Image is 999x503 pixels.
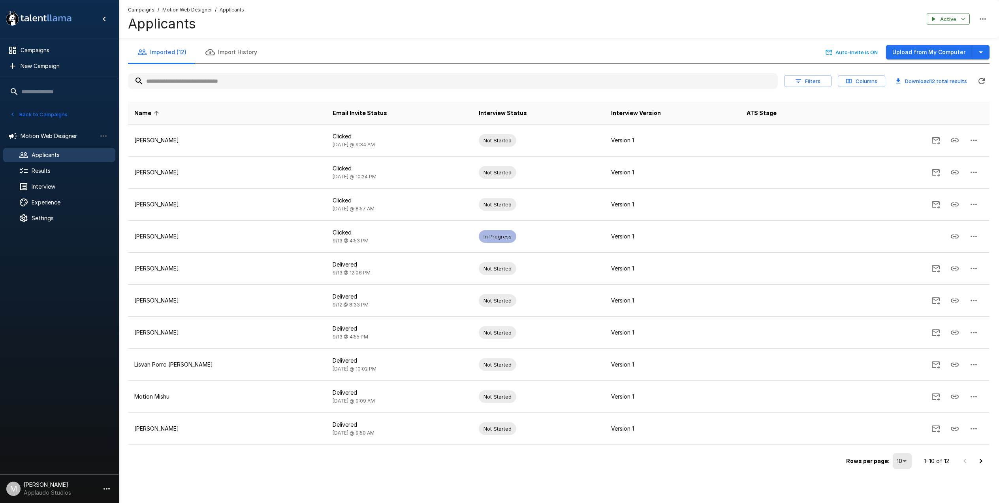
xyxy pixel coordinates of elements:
p: Version 1 [611,168,734,176]
p: Delivered [333,325,466,333]
span: [DATE] @ 9:09 AM [333,398,375,404]
span: Not Started [479,425,516,433]
p: Version 1 [611,393,734,401]
p: Clicked [333,197,466,204]
p: Clicked [333,229,466,236]
span: In Progress [479,233,516,240]
span: Not Started [479,361,516,369]
span: Name [134,108,162,118]
span: 9/13 @ 12:06 PM [333,270,371,276]
span: Not Started [479,329,516,337]
p: Motion Mishu [134,393,320,401]
span: [DATE] @ 9:34 AM [333,142,375,147]
p: [PERSON_NAME] [134,233,320,240]
p: Clicked [333,165,466,172]
p: [PERSON_NAME] [134,168,320,176]
p: Delivered [333,421,466,429]
p: [PERSON_NAME] [134,425,320,433]
p: [PERSON_NAME] [134,200,320,208]
p: [PERSON_NAME] [134,297,320,304]
p: Rows per page: [846,457,890,465]
span: Copy Interview Link [945,393,964,399]
button: Refreshing... [974,73,990,89]
button: Imported (12) [128,41,196,63]
div: 10 [893,453,912,469]
span: Not Started [479,297,516,304]
p: Clicked [333,132,466,140]
span: Send Invitation [926,168,945,175]
p: Delivered [333,389,466,397]
span: Not Started [479,393,516,401]
span: / [158,6,159,14]
span: Send Invitation [926,393,945,399]
span: [DATE] @ 10:02 PM [333,366,376,372]
button: Columns [838,75,885,87]
p: Version 1 [611,265,734,272]
p: [PERSON_NAME] [134,329,320,337]
span: [DATE] @ 8:57 AM [333,206,374,212]
button: Upload from My Computer [886,45,972,60]
u: Campaigns [128,7,154,13]
span: Interview Status [479,108,527,118]
p: Version 1 [611,136,734,144]
p: Delivered [333,261,466,269]
span: Copy Interview Link [945,265,964,271]
p: Version 1 [611,233,734,240]
span: Not Started [479,201,516,208]
span: 9/13 @ 4:55 PM [333,334,368,340]
button: Active [927,13,970,25]
span: [DATE] @ 10:24 PM [333,174,376,180]
span: Send Invitation [926,361,945,367]
span: [DATE] @ 9:50 AM [333,430,374,436]
p: Delivered [333,357,466,365]
span: Send Invitation [926,265,945,271]
span: Copy Interview Link [945,361,964,367]
span: Send Invitation [926,200,945,207]
span: Send Invitation [926,136,945,143]
button: Import History [196,41,267,63]
span: 9/13 @ 4:53 PM [333,238,369,244]
span: Copy Interview Link [945,233,964,239]
u: Motion Web Designer [162,7,212,13]
span: Send Invitation [926,329,945,335]
button: Download12 total results [892,75,971,87]
span: Send Invitation [926,297,945,303]
button: Auto-Invite is ON [824,46,880,59]
span: Applicants [220,6,244,14]
span: Not Started [479,169,516,176]
button: Go to next page [973,453,989,469]
span: Email Invite Status [333,108,387,118]
span: 9/12 @ 8:33 PM [333,302,369,308]
p: [PERSON_NAME] [134,265,320,272]
p: Version 1 [611,329,734,337]
p: Version 1 [611,200,734,208]
span: Not Started [479,265,516,272]
span: Copy Interview Link [945,425,964,431]
span: Copy Interview Link [945,329,964,335]
p: 1–10 of 12 [924,457,949,465]
span: Copy Interview Link [945,297,964,303]
span: Copy Interview Link [945,136,964,143]
p: Lisvan Porro [PERSON_NAME] [134,361,320,369]
span: Copy Interview Link [945,168,964,175]
p: Version 1 [611,297,734,304]
button: Filters [784,75,832,87]
p: Version 1 [611,361,734,369]
span: Send Invitation [926,425,945,431]
span: Interview Version [611,108,661,118]
h4: Applicants [128,15,244,32]
span: Not Started [479,137,516,144]
span: Copy Interview Link [945,200,964,207]
p: [PERSON_NAME] [134,136,320,144]
p: Version 1 [611,425,734,433]
span: ATS Stage [747,108,777,118]
span: / [215,6,216,14]
p: Delivered [333,293,466,301]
